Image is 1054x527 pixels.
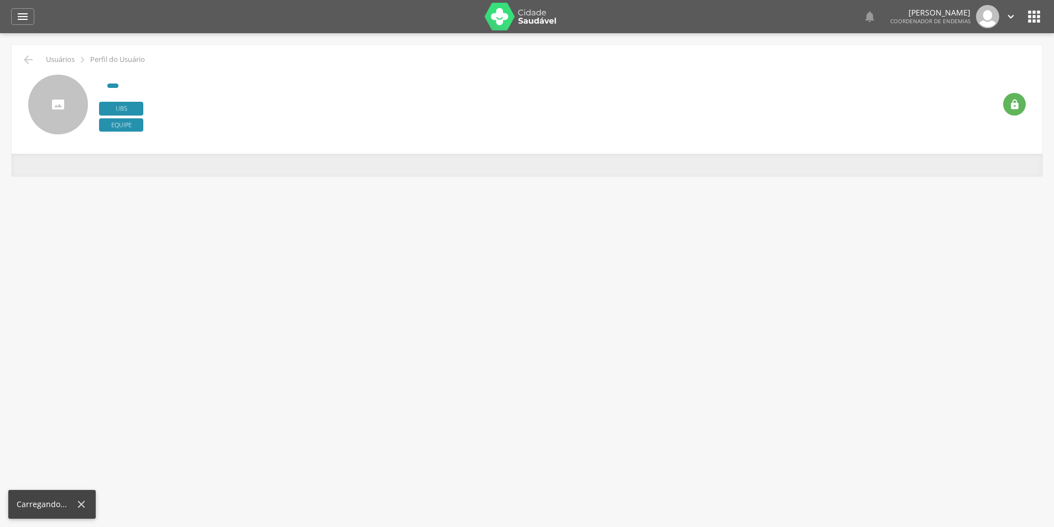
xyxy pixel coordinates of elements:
[1005,5,1017,28] a: 
[22,53,35,66] i: Voltar
[17,499,75,510] div: Carregando...
[890,9,970,17] p: [PERSON_NAME]
[90,55,145,64] p: Perfil do Usuário
[11,8,34,25] a: 
[1005,11,1017,23] i: 
[863,5,876,28] a: 
[76,54,89,66] i: 
[863,10,876,23] i: 
[1025,8,1043,25] i: 
[99,118,143,132] span: Equipe
[890,17,970,25] span: Coordenador de Endemias
[46,55,75,64] p: Usuários
[1009,99,1020,110] i: 
[99,102,143,116] span: Ubs
[16,10,29,23] i: 
[1003,93,1026,116] div: Resetar senha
